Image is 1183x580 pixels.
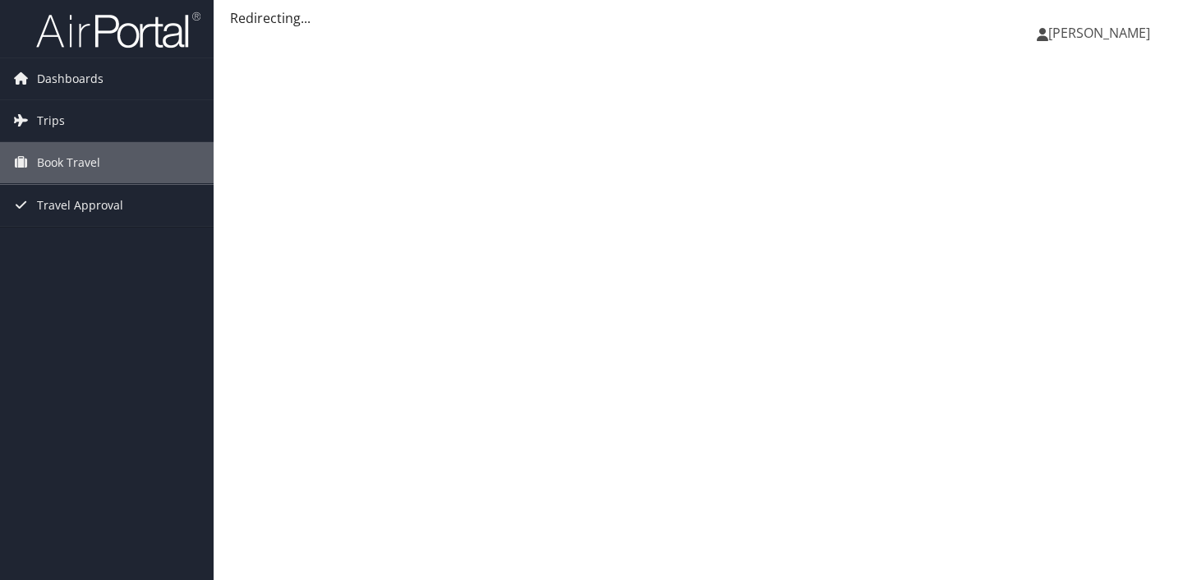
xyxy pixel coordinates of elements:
span: [PERSON_NAME] [1048,24,1150,42]
span: Dashboards [37,58,104,99]
span: Trips [37,100,65,141]
a: [PERSON_NAME] [1037,8,1167,58]
span: Travel Approval [37,185,123,226]
img: airportal-logo.png [36,11,200,49]
div: Redirecting... [230,8,1167,28]
span: Book Travel [37,142,100,183]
